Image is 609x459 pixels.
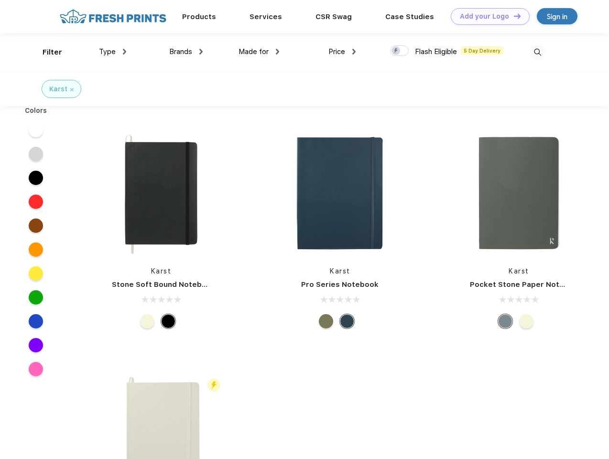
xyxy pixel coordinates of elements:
div: Olive [319,314,333,328]
a: Products [182,12,216,21]
div: Karst [49,84,67,94]
span: Flash Eligible [415,47,457,56]
img: fo%20logo%202.webp [57,8,169,25]
img: dropdown.png [276,49,279,55]
span: Made for [239,47,269,56]
a: Pocket Stone Paper Notebook [470,280,583,289]
div: Beige [140,314,154,328]
img: dropdown.png [123,49,126,55]
a: Pro Series Notebook [301,280,379,289]
div: Filter [43,47,62,58]
a: Karst [151,267,172,275]
a: Karst [509,267,529,275]
a: Services [250,12,282,21]
div: Colors [18,106,54,116]
div: Black [161,314,175,328]
a: CSR Swag [315,12,352,21]
div: Navy [340,314,354,328]
img: func=resize&h=266 [456,130,583,257]
div: Gray [498,314,512,328]
img: desktop_search.svg [530,44,545,60]
img: flash_active_toggle.svg [207,379,220,392]
img: filter_cancel.svg [70,88,74,91]
img: func=resize&h=266 [276,130,403,257]
a: Sign in [537,8,577,24]
span: 5 Day Delivery [461,46,503,55]
span: Price [328,47,345,56]
img: DT [514,13,521,19]
div: Beige [519,314,533,328]
div: Add your Logo [460,12,509,21]
div: Sign in [547,11,567,22]
a: Stone Soft Bound Notebook [112,280,216,289]
img: dropdown.png [199,49,203,55]
img: func=resize&h=266 [98,130,225,257]
img: dropdown.png [352,49,356,55]
a: Karst [330,267,350,275]
span: Type [99,47,116,56]
span: Brands [169,47,192,56]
